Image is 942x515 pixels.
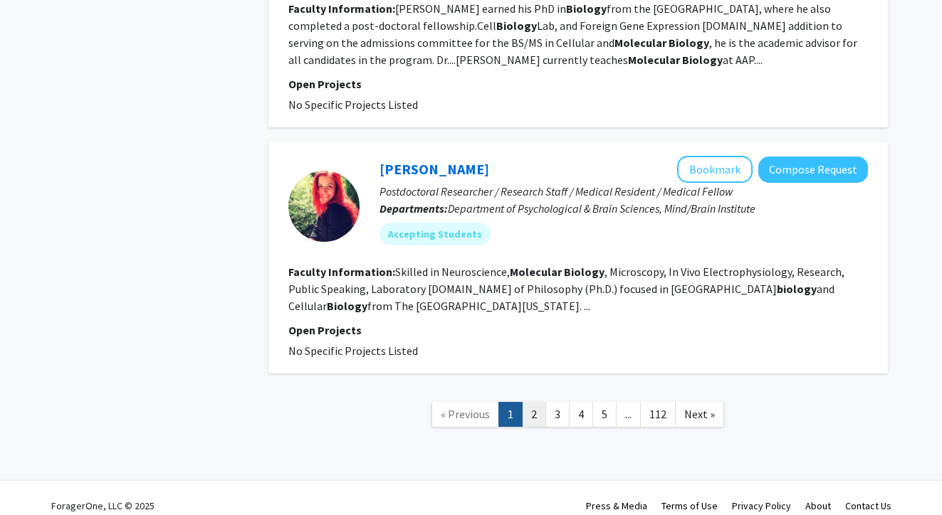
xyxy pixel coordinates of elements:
b: Faculty Information: [288,1,395,16]
a: 2 [522,402,546,427]
button: Add Audrey Branch to Bookmarks [677,156,753,183]
nav: Page navigation [268,388,888,445]
a: Press & Media [586,499,647,512]
a: 5 [592,402,617,427]
span: No Specific Projects Listed [288,97,418,112]
span: Department of Psychological & Brain Sciences, Mind/Brain Institute [448,201,755,216]
a: Previous Page [431,402,499,427]
b: Biology [669,36,709,50]
b: Molecular [510,265,562,279]
fg-read-more: [PERSON_NAME] earned his PhD in from the [GEOGRAPHIC_DATA], where he also completed a post-doctor... [288,1,857,67]
a: About [805,499,831,512]
a: Contact Us [845,499,891,512]
button: Compose Request to Audrey Branch [758,156,868,183]
b: Biology [327,299,367,313]
b: Molecular [628,53,680,67]
span: « Previous [441,407,490,421]
a: Privacy Policy [732,499,791,512]
b: Faculty Information: [288,265,395,279]
iframe: Chat [11,451,61,504]
b: Biology [496,18,537,33]
b: biology [777,282,817,296]
b: Biology [682,53,723,67]
fg-read-more: Skilled in Neuroscience, , Microscopy, In Vivo Electrophysiology, Research, Public Speaking, Labo... [288,265,844,313]
a: 1 [498,402,523,427]
span: ... [625,407,632,421]
a: Next [675,402,724,427]
b: Molecular [614,36,666,50]
span: Next » [684,407,715,421]
b: Departments: [380,201,448,216]
p: Open Projects [288,75,868,92]
span: No Specific Projects Listed [288,344,418,358]
p: Postdoctoral Researcher / Research Staff / Medical Resident / Medical Fellow [380,183,868,200]
a: 4 [569,402,593,427]
b: Biology [564,265,605,279]
a: [PERSON_NAME] [380,160,489,178]
a: Terms of Use [661,499,718,512]
a: 112 [640,402,676,427]
a: 3 [545,402,570,427]
mat-chip: Accepting Students [380,223,491,245]
p: Open Projects [288,322,868,339]
b: Biology [566,1,607,16]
